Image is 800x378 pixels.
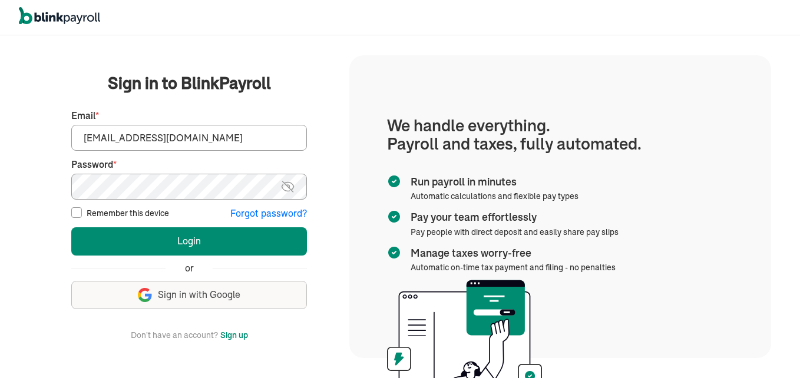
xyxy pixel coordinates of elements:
span: Pay your team effortlessly [411,210,614,225]
label: Remember this device [87,207,169,219]
button: Sign in with Google [71,281,307,309]
span: or [185,261,194,275]
button: Login [71,227,307,256]
label: Password [71,158,307,171]
button: Sign up [220,328,248,342]
label: Email [71,109,307,122]
span: Sign in with Google [158,288,240,301]
span: Automatic on-time tax payment and filing - no penalties [411,262,616,273]
button: Forgot password? [230,207,307,220]
span: Automatic calculations and flexible pay types [411,191,578,201]
img: checkmark [387,210,401,224]
img: eye [280,180,295,194]
span: Don't have an account? [131,328,218,342]
span: Run payroll in minutes [411,174,574,190]
img: google [138,288,152,302]
span: Sign in to BlinkPayroll [108,71,271,95]
h1: We handle everything. Payroll and taxes, fully automated. [387,117,733,153]
span: Pay people with direct deposit and easily share pay slips [411,227,619,237]
input: Your email address [71,125,307,151]
img: logo [19,7,100,25]
span: Manage taxes worry-free [411,246,611,261]
img: checkmark [387,174,401,188]
img: checkmark [387,246,401,260]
